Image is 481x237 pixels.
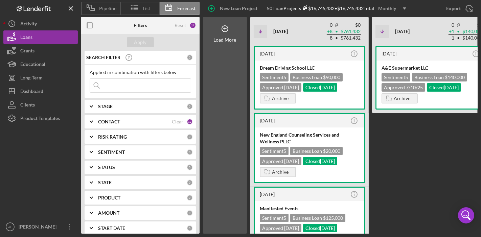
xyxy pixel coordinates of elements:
b: SEARCH FILTER [86,55,120,60]
button: Activity [3,17,78,30]
div: Closed [DATE] [303,224,337,232]
td: + 8 [327,28,333,35]
div: Approved [DATE] [260,83,301,92]
div: Business Loan $90,000 [290,73,343,81]
div: Clients [20,98,35,113]
div: Closed [DATE] [303,83,337,92]
div: Activity [20,17,37,32]
div: [PERSON_NAME] [17,220,61,235]
b: [DATE] [395,28,410,34]
div: Archive [394,93,410,103]
div: Business Loan $125,000 [290,214,345,222]
div: Manifested Events [260,205,359,212]
div: Export [446,2,461,15]
button: Apply [127,37,154,47]
div: Dream Driving School LLC [260,65,359,71]
div: 0 [187,210,193,216]
button: Educational [3,57,78,71]
div: Monthly [378,3,396,14]
div: Apply [134,37,147,47]
b: STAGE [98,104,113,109]
div: Grants [20,44,35,59]
div: Open Intercom Messenger [458,207,474,223]
div: 0 [187,54,193,61]
b: START DATE [98,226,125,231]
span: List [143,6,151,11]
div: 12 [187,119,193,125]
div: 0 [187,195,193,201]
div: 50 Loan Projects • $16,745,432 Total [267,3,410,14]
button: Long-Term [3,71,78,85]
div: Product Templates [20,112,60,127]
button: Archive [260,167,296,177]
button: Dashboard [3,85,78,98]
button: Product Templates [3,112,78,125]
div: Business Loan $140,000 [412,73,467,81]
div: Archive [272,93,289,103]
button: Archive [260,93,296,103]
div: Approved [DATE] [260,157,301,165]
td: + 1 [449,28,455,35]
td: 0 [327,22,333,28]
div: $16,745,432 [301,5,335,11]
div: 0 [187,103,193,110]
div: 14 [189,22,196,29]
span: • [335,29,339,34]
div: 0 [187,149,193,155]
b: PRODUCT [98,195,120,200]
button: AL[PERSON_NAME] [3,220,78,234]
td: $0 [340,22,361,28]
div: Closed [DATE] [427,83,461,92]
b: Filters [134,23,147,28]
div: Clear [172,119,183,124]
div: 0 [187,164,193,170]
div: Approved 7/10/25 [382,83,425,92]
b: [DATE] [273,28,288,34]
button: Monthly [374,3,410,14]
div: Archive [272,167,289,177]
b: SENTIMENT [98,149,125,155]
div: Closed [DATE] [303,157,337,165]
div: Dashboard [20,85,43,100]
span: Pipeline [99,6,116,11]
div: Reset [175,23,186,28]
span: • [456,36,460,40]
button: Grants [3,44,78,57]
span: Forecast [177,6,196,11]
div: 0 [187,225,193,231]
a: Clients [3,98,78,112]
a: [DATE]Dream Driving School LLCSentiment5Business Loan $90,000Approved [DATE]Closed[DATE]Archive [254,46,365,110]
div: Applied in combination with filters below [90,70,191,75]
div: New Loan Project [220,2,257,15]
b: STATE [98,180,112,185]
div: A&E Supermarket LLC [382,65,481,71]
div: 0 [187,134,193,140]
button: Archive [382,93,418,103]
div: Sentiment 5 [260,147,289,155]
div: Sentiment 5 [260,73,289,81]
time: 2025-06-04 14:23 [260,191,275,197]
div: Long-Term [20,71,43,86]
span: • [335,36,339,40]
div: Approved [DATE] [260,224,301,232]
div: Load More [214,37,236,43]
td: 1 [449,35,455,41]
div: Sentiment 5 [382,73,410,81]
time: 2025-06-25 15:31 [260,51,275,56]
div: Business Loan $20,000 [290,147,343,155]
div: 0 [187,180,193,186]
div: New England Counseling Services and Wellness PLLC [260,132,359,145]
time: 2025-05-23 15:22 [260,118,275,123]
b: CONTACT [98,119,120,124]
div: Loans [20,30,32,46]
button: New Loan Project [203,2,264,15]
td: 8 [327,35,333,41]
button: Loans [3,30,78,44]
time: 2025-06-02 13:36 [382,51,396,56]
